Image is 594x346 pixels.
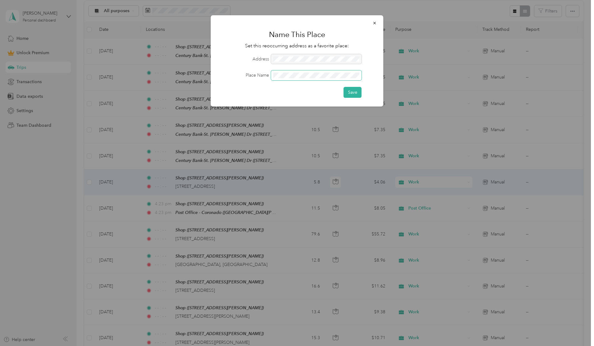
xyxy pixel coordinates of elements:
label: Place Name [220,72,269,78]
p: Set this reoccurring address as a favorite place: [220,42,375,50]
iframe: Everlance-gr Chat Button Frame [559,311,594,346]
h1: Name This Place [220,27,375,42]
button: Save [344,87,362,98]
label: Address [220,56,269,62]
